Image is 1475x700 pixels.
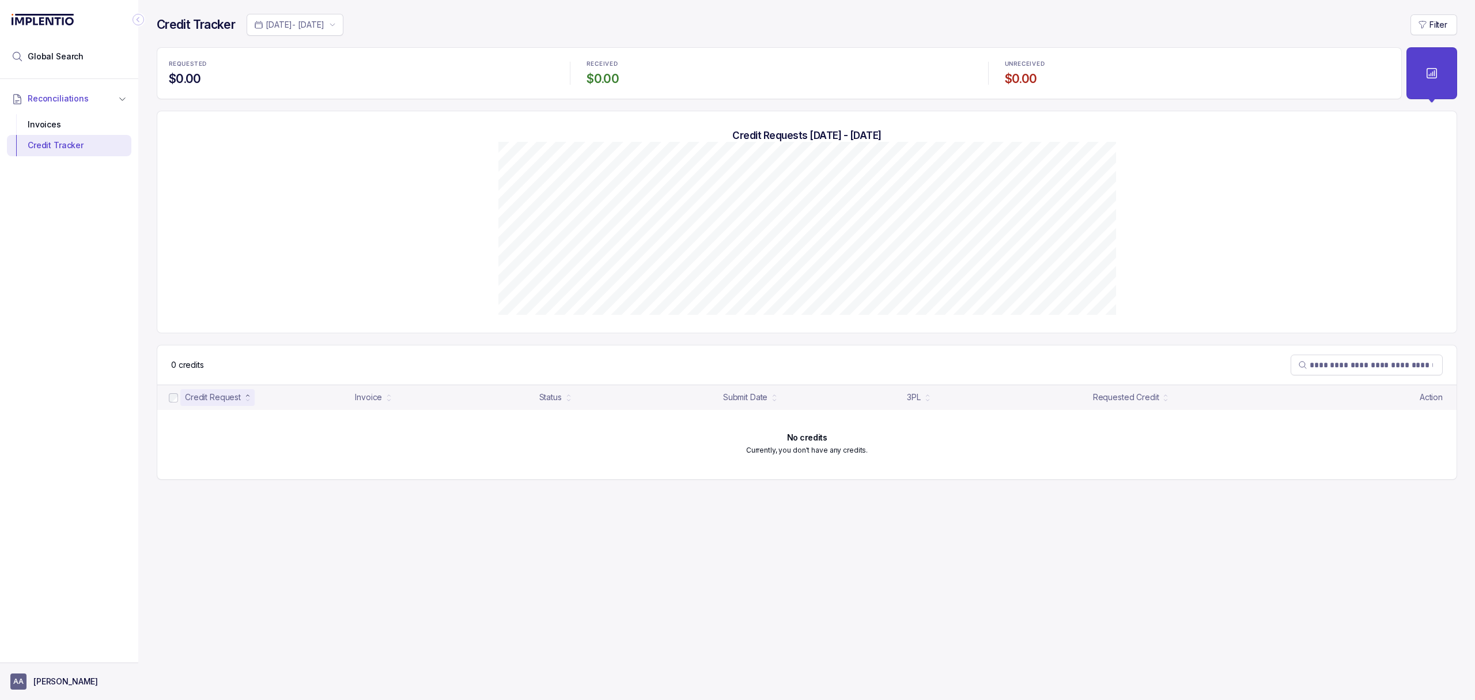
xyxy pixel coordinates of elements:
div: Remaining page entries [171,359,204,371]
p: Filter [1429,19,1447,31]
p: UNRECEIVED [1005,61,1045,67]
div: Status [539,392,562,403]
div: Requested Credit [1093,392,1159,403]
button: Date Range Picker [247,14,343,36]
search: Date Range Picker [254,19,324,31]
button: Filter [1410,14,1457,35]
div: Credit Request [185,392,241,403]
li: Statistic REQUESTED [162,52,561,94]
li: Statistic UNRECEIVED [998,52,1397,94]
p: REQUESTED [169,61,207,67]
li: Statistic RECEIVED [580,52,978,94]
ul: Statistic Highlights [157,47,1402,99]
p: Action [1420,392,1443,403]
span: User initials [10,673,27,690]
search: Table Search Bar [1291,355,1443,375]
h4: $0.00 [1005,71,1390,87]
p: Currently, you don't have any credits. [746,445,868,456]
span: Global Search [28,51,84,62]
button: User initials[PERSON_NAME] [10,673,128,690]
button: Reconciliations [7,86,131,111]
div: Collapse Icon [131,13,145,27]
div: Invoice [355,392,382,403]
nav: Table Control [157,345,1457,385]
div: Reconciliations [7,112,131,159]
p: [PERSON_NAME] [33,676,98,687]
div: Submit Date [723,392,767,403]
h4: Credit Tracker [157,17,235,33]
p: [DATE] - [DATE] [266,19,324,31]
h6: No credits [787,433,827,442]
div: 3PL [907,392,921,403]
h5: Credit Requests [DATE] - [DATE] [176,129,1438,142]
p: 0 credits [171,359,204,371]
div: Credit Tracker [16,135,122,156]
div: Invoices [16,114,122,135]
input: checkbox-checkbox-all [169,393,178,402]
h4: $0.00 [587,71,971,87]
h4: $0.00 [169,71,554,87]
p: RECEIVED [587,61,618,67]
span: Reconciliations [28,93,89,104]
